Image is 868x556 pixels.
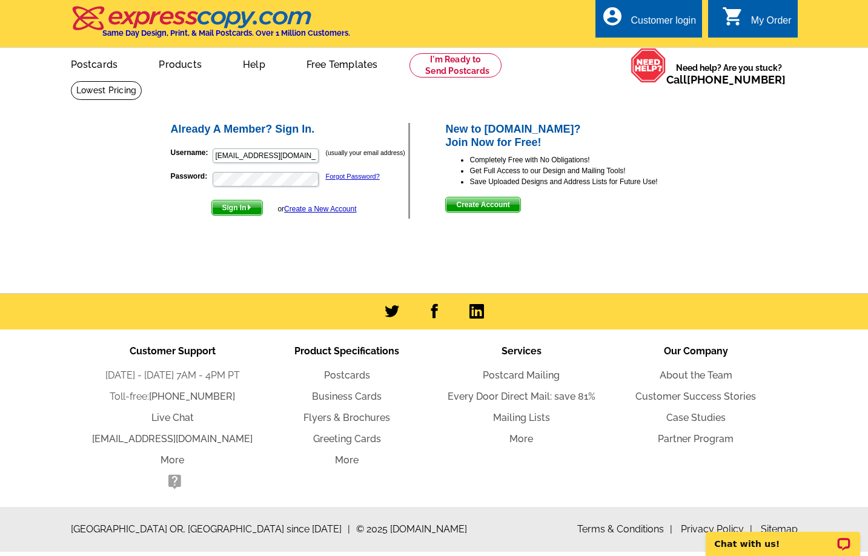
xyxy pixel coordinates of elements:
img: help [631,48,666,83]
div: or [277,204,356,214]
span: Need help? Are you stuck? [666,62,792,86]
a: More [335,454,359,466]
a: Postcard Mailing [483,369,560,381]
a: Create a New Account [284,205,356,213]
a: Help [224,49,285,78]
i: account_circle [601,5,623,27]
a: Products [139,49,221,78]
iframe: LiveChat chat widget [698,518,868,556]
a: Forgot Password? [326,173,380,180]
a: account_circle Customer login [601,13,696,28]
a: Postcards [324,369,370,381]
a: About the Team [660,369,732,381]
span: Services [502,345,542,357]
a: shopping_cart My Order [722,13,792,28]
a: Case Studies [666,412,726,423]
a: Mailing Lists [493,412,550,423]
span: Product Specifications [294,345,399,357]
label: Password: [171,171,211,182]
a: [PHONE_NUMBER] [149,391,235,402]
a: [PHONE_NUMBER] [687,73,786,86]
span: © 2025 [DOMAIN_NAME] [356,522,467,537]
label: Username: [171,147,211,158]
span: Create Account [446,197,520,212]
img: button-next-arrow-white.png [247,205,252,210]
button: Create Account [445,197,520,213]
a: Live Chat [151,412,194,423]
a: Partner Program [658,433,734,445]
li: Save Uploaded Designs and Address Lists for Future Use! [469,176,699,187]
div: My Order [751,15,792,32]
a: Business Cards [312,391,382,402]
small: (usually your email address) [326,149,405,156]
a: Postcards [51,49,137,78]
button: Sign In [211,200,263,216]
div: Customer login [631,15,696,32]
li: Completely Free with No Obligations! [469,154,699,165]
li: Get Full Access to our Design and Mailing Tools! [469,165,699,176]
li: [DATE] - [DATE] 7AM - 4PM PT [85,368,260,383]
a: Every Door Direct Mail: save 81% [448,391,595,402]
h2: New to [DOMAIN_NAME]? Join Now for Free! [445,123,699,149]
li: Toll-free: [85,389,260,404]
a: Free Templates [287,49,397,78]
a: Terms & Conditions [577,523,672,535]
span: Customer Support [130,345,216,357]
span: Call [666,73,786,86]
a: Privacy Policy [681,523,752,535]
span: [GEOGRAPHIC_DATA] OR, [GEOGRAPHIC_DATA] since [DATE] [71,522,350,537]
a: Customer Success Stories [635,391,756,402]
a: Flyers & Brochures [303,412,390,423]
a: More [509,433,533,445]
a: More [161,454,184,466]
a: [EMAIL_ADDRESS][DOMAIN_NAME] [92,433,253,445]
h2: Already A Member? Sign In. [171,123,409,136]
h4: Same Day Design, Print, & Mail Postcards. Over 1 Million Customers. [102,28,350,38]
a: Same Day Design, Print, & Mail Postcards. Over 1 Million Customers. [71,15,350,38]
i: shopping_cart [722,5,744,27]
span: Sign In [212,200,262,215]
a: Greeting Cards [313,433,381,445]
span: Our Company [664,345,728,357]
